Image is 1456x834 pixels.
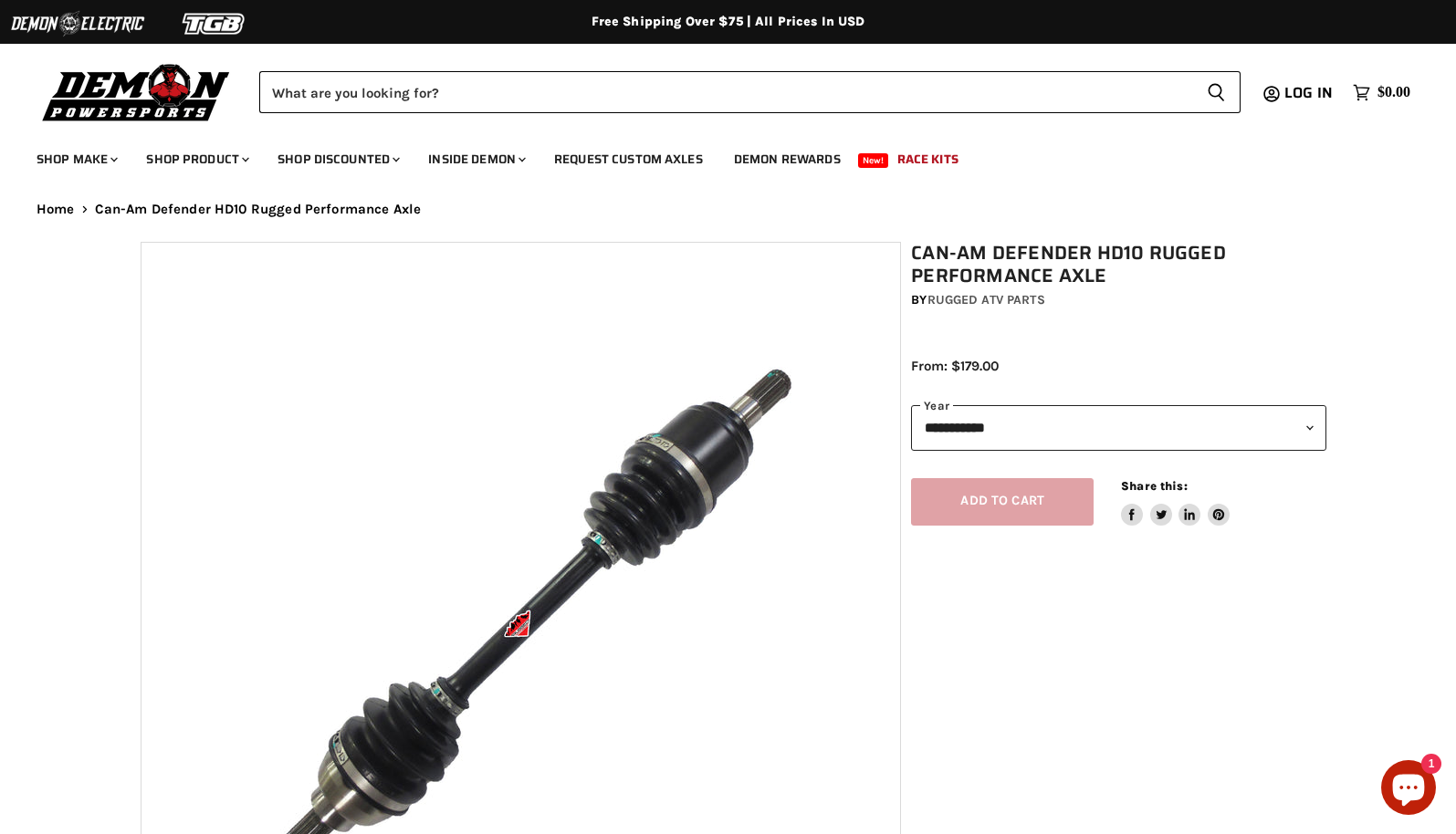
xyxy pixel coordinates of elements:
span: $0.00 [1377,84,1410,101]
a: Home [37,202,75,217]
inbox-online-store-chat: Shopify online store chat [1376,760,1441,819]
h1: Can-Am Defender HD10 Rugged Performance Axle [911,242,1326,287]
span: From: $179.00 [911,358,999,374]
a: Log in [1276,85,1344,101]
a: Race Kits [884,141,972,178]
button: Search [1192,71,1241,113]
img: Demon Electric Logo 2 [9,6,146,41]
input: Search [259,71,1192,113]
a: $0.00 [1344,79,1419,106]
span: Can-Am Defender HD10 Rugged Performance Axle [95,202,422,217]
ul: Main menu [23,133,1406,178]
a: Shop Discounted [264,141,411,178]
aside: Share this: [1121,478,1230,526]
div: by [911,290,1326,310]
a: Shop Product [132,141,260,178]
a: Request Custom Axles [540,141,717,178]
span: New! [858,153,889,168]
a: Inside Demon [414,141,537,178]
span: Share this: [1121,479,1187,493]
img: TGB Logo 2 [146,6,283,41]
img: Demon Powersports [37,59,236,124]
span: Log in [1284,81,1333,104]
form: Product [259,71,1241,113]
a: Shop Make [23,141,129,178]
a: Demon Rewards [720,141,854,178]
a: Rugged ATV Parts [927,292,1045,308]
select: year [911,405,1326,450]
